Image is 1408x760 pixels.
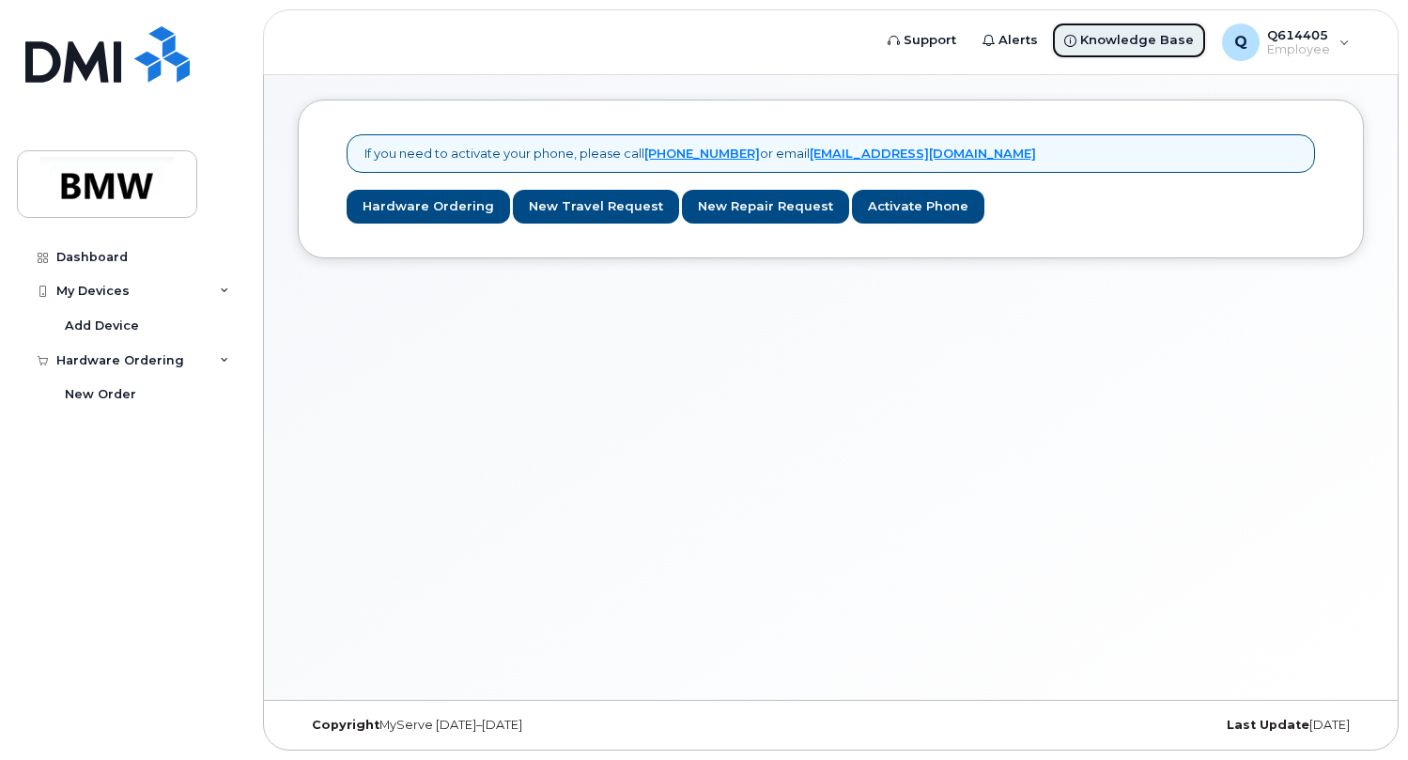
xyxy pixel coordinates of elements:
div: MyServe [DATE]–[DATE] [298,718,653,733]
a: New Repair Request [682,190,849,225]
div: [DATE] [1009,718,1364,733]
strong: Copyright [312,718,379,732]
a: [PHONE_NUMBER] [644,146,760,161]
a: [EMAIL_ADDRESS][DOMAIN_NAME] [810,146,1036,161]
a: Hardware Ordering [347,190,510,225]
a: Activate Phone [852,190,984,225]
a: New Travel Request [513,190,679,225]
p: If you need to activate your phone, please call or email [364,145,1036,163]
iframe: Messenger Launcher [1326,678,1394,746]
strong: Last Update [1227,718,1309,732]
